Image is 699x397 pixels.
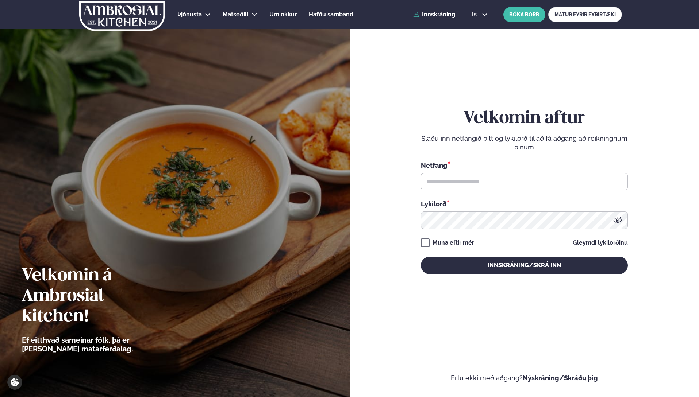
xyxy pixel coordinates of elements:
span: Hafðu samband [309,11,353,18]
h2: Velkomin aftur [421,108,628,129]
a: Gleymdi lykilorðinu [573,240,628,246]
span: is [472,12,479,17]
p: Ef eitthvað sameinar fólk, þá er [PERSON_NAME] matarferðalag. [22,336,173,353]
p: Sláðu inn netfangið þitt og lykilorð til að fá aðgang að reikningnum þínum [421,134,628,152]
img: logo [78,1,166,31]
div: Netfang [421,160,628,170]
button: Innskráning/Skrá inn [421,257,628,274]
a: Þjónusta [177,10,202,19]
span: Þjónusta [177,11,202,18]
button: BÓKA BORÐ [503,7,545,22]
h2: Velkomin á Ambrosial kitchen! [22,266,173,327]
a: Innskráning [413,11,455,18]
a: MATUR FYRIR FYRIRTÆKI [548,7,622,22]
div: Lykilorð [421,199,628,209]
a: Cookie settings [7,375,22,390]
a: Matseðill [223,10,249,19]
span: Matseðill [223,11,249,18]
p: Ertu ekki með aðgang? [372,374,677,382]
span: Um okkur [269,11,297,18]
a: Nýskráning/Skráðu þig [523,374,598,382]
button: is [466,12,493,17]
a: Hafðu samband [309,10,353,19]
a: Um okkur [269,10,297,19]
